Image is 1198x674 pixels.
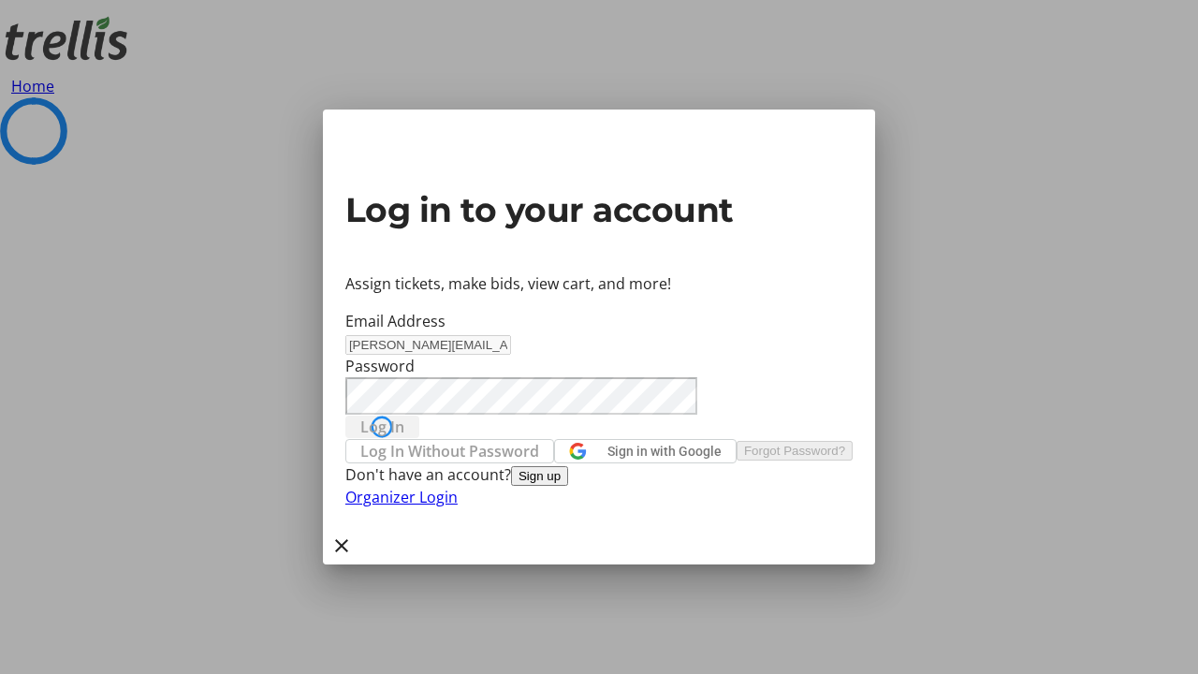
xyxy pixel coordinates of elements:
[737,441,853,461] button: Forgot Password?
[345,463,853,486] div: Don't have an account?
[345,356,415,376] label: Password
[345,335,511,355] input: Email Address
[345,487,458,507] a: Organizer Login
[345,311,446,331] label: Email Address
[345,184,853,235] h2: Log in to your account
[345,272,853,295] p: Assign tickets, make bids, view cart, and more!
[323,527,360,564] button: Close
[511,466,568,486] button: Sign up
